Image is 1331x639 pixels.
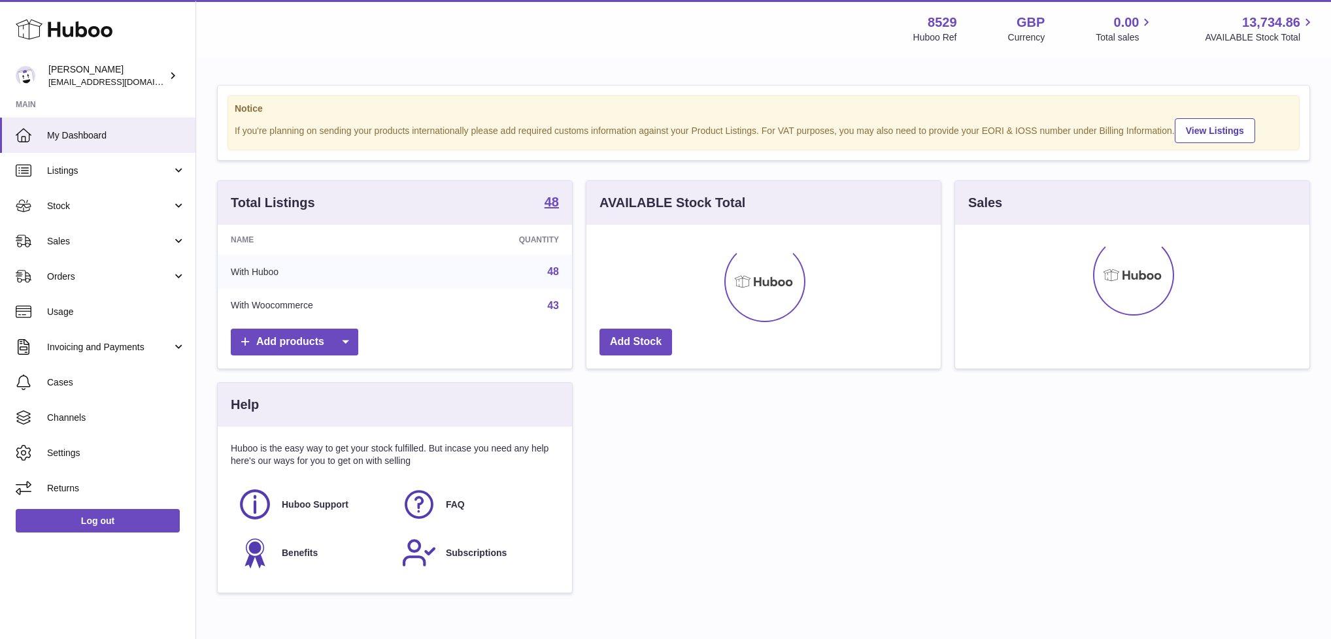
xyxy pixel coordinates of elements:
div: If you're planning on sending your products internationally please add required customs informati... [235,116,1292,143]
th: Name [218,225,437,255]
h3: Total Listings [231,194,315,212]
strong: GBP [1017,14,1045,31]
a: Add products [231,329,358,355]
span: Sales [47,235,172,248]
a: Log out [16,509,180,532]
span: Invoicing and Payments [47,341,172,353]
p: Huboo is the easy way to get your stock fulfilled. But incase you need any help here's our ways f... [231,442,559,467]
div: Huboo Ref [913,31,957,44]
span: Settings [47,447,186,459]
span: Returns [47,482,186,495]
span: Stock [47,200,172,212]
span: Benefits [282,547,318,559]
div: [PERSON_NAME] [48,63,166,88]
a: 0.00 Total sales [1096,14,1154,44]
h3: Help [231,396,259,414]
span: Usage [47,306,186,318]
span: Subscriptions [446,547,507,559]
a: FAQ [401,487,552,522]
a: Add Stock [599,329,672,355]
span: Channels [47,412,186,424]
strong: Notice [235,103,1292,115]
span: My Dashboard [47,129,186,142]
td: With Woocommerce [218,289,437,323]
th: Quantity [437,225,572,255]
span: AVAILABLE Stock Total [1205,31,1315,44]
strong: 8529 [928,14,957,31]
td: With Huboo [218,255,437,289]
span: Cases [47,376,186,389]
a: View Listings [1175,118,1255,143]
strong: 48 [545,195,559,208]
span: 13,734.86 [1242,14,1300,31]
span: 0.00 [1114,14,1139,31]
a: Huboo Support [237,487,388,522]
a: Benefits [237,535,388,570]
a: 48 [547,266,559,277]
span: Listings [47,165,172,177]
span: Orders [47,270,172,283]
span: Huboo Support [282,499,348,511]
h3: AVAILABLE Stock Total [599,194,745,212]
img: admin@redgrass.ch [16,66,35,86]
a: Subscriptions [401,535,552,570]
a: 13,734.86 AVAILABLE Stock Total [1205,14,1315,44]
h3: Sales [968,194,1002,212]
span: [EMAIL_ADDRESS][DOMAIN_NAME] [48,76,192,87]
span: FAQ [446,499,465,511]
div: Currency [1008,31,1045,44]
a: 48 [545,195,559,211]
span: Total sales [1096,31,1154,44]
a: 43 [547,300,559,311]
